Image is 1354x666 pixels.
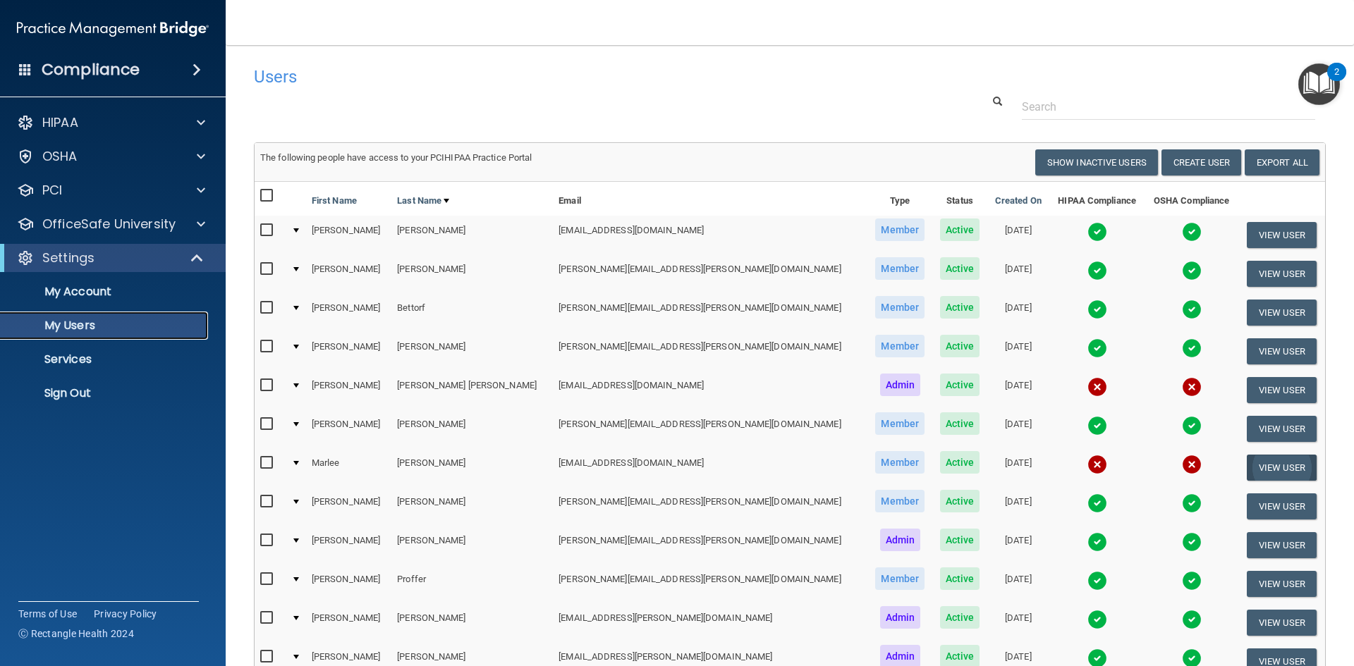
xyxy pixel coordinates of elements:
[1247,455,1317,481] button: View User
[42,114,78,131] p: HIPAA
[42,249,94,266] p: Settings
[987,448,1049,487] td: [DATE]
[1182,300,1202,319] img: tick.e7d51cea.svg
[940,296,980,319] span: Active
[1110,566,1337,622] iframe: Drift Widget Chat Controller
[391,526,553,565] td: [PERSON_NAME]
[254,68,870,86] h4: Users
[880,374,921,396] span: Admin
[17,148,205,165] a: OSHA
[18,607,77,621] a: Terms of Use
[1247,222,1317,248] button: View User
[880,529,921,551] span: Admin
[1087,377,1107,397] img: cross.ca9f0e7f.svg
[1298,63,1340,105] button: Open Resource Center, 2 new notifications
[987,371,1049,409] td: [DATE]
[987,565,1049,603] td: [DATE]
[1087,493,1107,513] img: tick.e7d51cea.svg
[1035,149,1158,175] button: Show Inactive Users
[391,293,553,332] td: Bettorf
[391,216,553,254] td: [PERSON_NAME]
[391,565,553,603] td: Proffer
[391,254,553,293] td: [PERSON_NAME]
[1247,532,1317,558] button: View User
[553,293,867,332] td: [PERSON_NAME][EMAIL_ADDRESS][PERSON_NAME][DOMAIN_NAME]
[1182,455,1202,474] img: cross.ca9f0e7f.svg
[940,529,980,551] span: Active
[42,182,62,199] p: PCI
[940,218,980,241] span: Active
[875,412,925,435] span: Member
[1087,416,1107,436] img: tick.e7d51cea.svg
[1245,149,1319,175] a: Export All
[875,451,925,474] span: Member
[9,285,202,299] p: My Account
[940,374,980,396] span: Active
[1247,300,1317,326] button: View User
[1145,182,1238,216] th: OSHA Compliance
[553,565,867,603] td: [PERSON_NAME][EMAIL_ADDRESS][PERSON_NAME][DOMAIN_NAME]
[306,409,391,448] td: [PERSON_NAME]
[1161,149,1241,175] button: Create User
[1182,222,1202,242] img: tick.e7d51cea.svg
[17,249,205,266] a: Settings
[42,216,176,233] p: OfficeSafe University
[987,526,1049,565] td: [DATE]
[553,254,867,293] td: [PERSON_NAME][EMAIL_ADDRESS][PERSON_NAME][DOMAIN_NAME]
[940,490,980,512] span: Active
[391,487,553,526] td: [PERSON_NAME]
[306,526,391,565] td: [PERSON_NAME]
[94,607,157,621] a: Privacy Policy
[306,254,391,293] td: [PERSON_NAME]
[875,296,925,319] span: Member
[987,603,1049,642] td: [DATE]
[1247,261,1317,287] button: View User
[940,335,980,357] span: Active
[553,526,867,565] td: [PERSON_NAME][EMAIL_ADDRESS][PERSON_NAME][DOMAIN_NAME]
[18,627,134,641] span: Ⓒ Rectangle Health 2024
[867,182,932,216] th: Type
[987,409,1049,448] td: [DATE]
[1182,377,1202,397] img: cross.ca9f0e7f.svg
[875,335,925,357] span: Member
[932,182,987,216] th: Status
[391,332,553,371] td: [PERSON_NAME]
[397,192,449,209] a: Last Name
[940,257,980,280] span: Active
[1182,532,1202,552] img: tick.e7d51cea.svg
[391,371,553,409] td: [PERSON_NAME] [PERSON_NAME]
[9,319,202,333] p: My Users
[553,448,867,487] td: [EMAIL_ADDRESS][DOMAIN_NAME]
[987,293,1049,332] td: [DATE]
[306,216,391,254] td: [PERSON_NAME]
[553,182,867,216] th: Email
[1182,261,1202,280] img: tick.e7d51cea.svg
[1087,571,1107,591] img: tick.e7d51cea.svg
[42,60,140,80] h4: Compliance
[553,332,867,371] td: [PERSON_NAME][EMAIL_ADDRESS][PERSON_NAME][DOMAIN_NAME]
[987,216,1049,254] td: [DATE]
[391,448,553,487] td: [PERSON_NAME]
[1087,338,1107,358] img: tick.e7d51cea.svg
[1087,532,1107,552] img: tick.e7d51cea.svg
[1247,377,1317,403] button: View User
[306,293,391,332] td: [PERSON_NAME]
[880,606,921,629] span: Admin
[1247,493,1317,519] button: View User
[306,371,391,409] td: [PERSON_NAME]
[1087,610,1107,629] img: tick.e7d51cea.svg
[306,487,391,526] td: [PERSON_NAME]
[875,567,925,590] span: Member
[1182,338,1202,358] img: tick.e7d51cea.svg
[306,603,391,642] td: [PERSON_NAME]
[875,257,925,280] span: Member
[553,371,867,409] td: [EMAIL_ADDRESS][DOMAIN_NAME]
[17,216,205,233] a: OfficeSafe University
[1087,222,1107,242] img: tick.e7d51cea.svg
[940,451,980,474] span: Active
[17,182,205,199] a: PCI
[940,567,980,590] span: Active
[391,603,553,642] td: [PERSON_NAME]
[987,254,1049,293] td: [DATE]
[553,409,867,448] td: [PERSON_NAME][EMAIL_ADDRESS][PERSON_NAME][DOMAIN_NAME]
